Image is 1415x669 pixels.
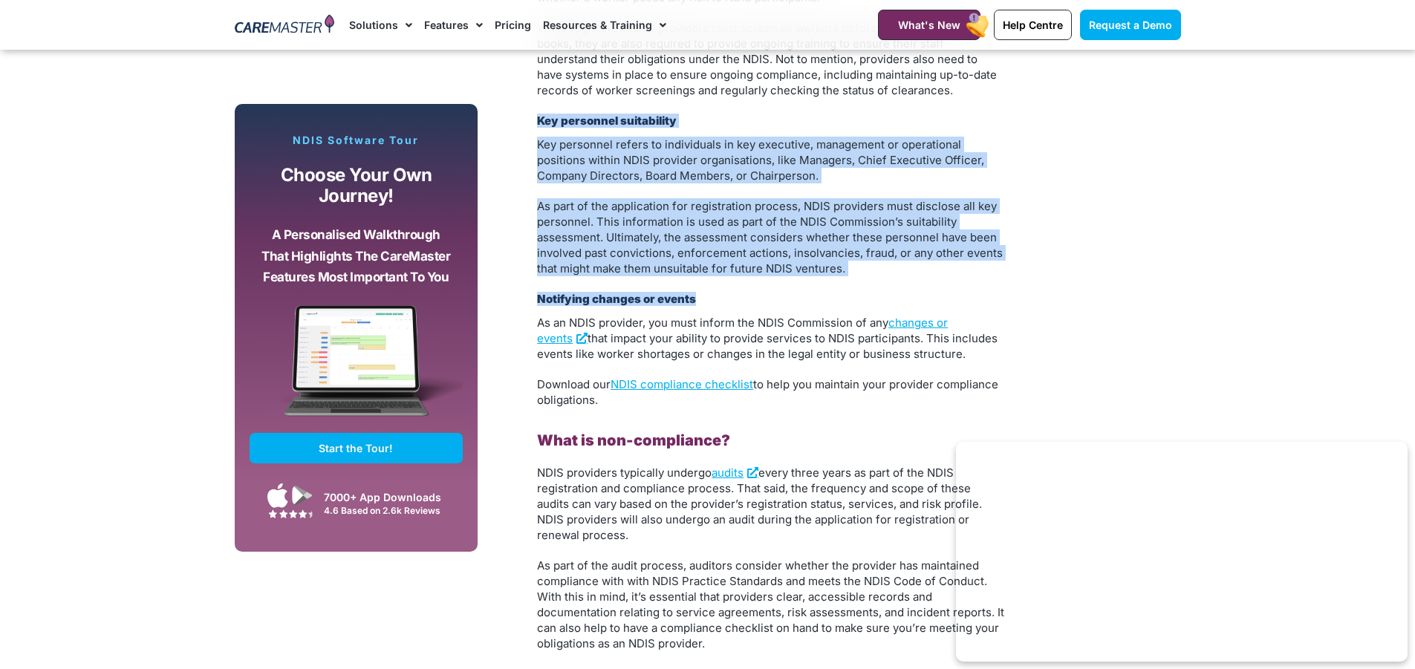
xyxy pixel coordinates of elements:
iframe: Popup CTA [956,442,1408,662]
p: While registered NDIS providers must screen all workers before signing them onto their books, the... [537,20,1005,98]
p: NDIS Software Tour [250,134,463,147]
a: Request a Demo [1080,10,1181,40]
strong: Key personnel suitability [537,114,677,128]
p: NDIS providers typically undergo every three years as part of the NDIS registration and complianc... [537,465,1005,543]
div: 7000+ App Downloads [324,489,455,505]
a: NDIS compliance checklist [611,377,753,391]
p: Choose your own journey! [261,165,452,207]
p: As part of the audit process, auditors consider whether the provider has maintained compliance wi... [537,558,1005,651]
img: Apple App Store Icon [267,483,288,508]
div: 4.6 Based on 2.6k Reviews [324,505,455,516]
p: Key personnel refers to individuals in key executive, management or operational positions within ... [537,137,1005,183]
img: CareMaster Software Mockup on Screen [250,305,463,433]
span: Help Centre [1003,19,1063,31]
p: As part of the application for registration process, NDIS providers must disclose all key personn... [537,198,1005,276]
a: changes or events [537,316,948,345]
img: Google Play App Icon [292,484,313,506]
p: As an NDIS provider, you must inform the NDIS Commission of any that impact your ability to provi... [537,315,1005,362]
a: audits [712,466,758,480]
p: Download our to help you maintain your provider compliance obligations. [537,376,1005,408]
p: A personalised walkthrough that highlights the CareMaster features most important to you [261,224,452,288]
a: Start the Tour! [250,433,463,463]
span: What's New [898,19,960,31]
span: Start the Tour! [319,442,393,454]
strong: What is non-compliance? [537,431,730,449]
span: Request a Demo [1089,19,1172,31]
img: Google Play Store App Review Stars [268,509,313,518]
a: What's New [878,10,980,40]
strong: Notifying changes or events [537,292,696,306]
img: CareMaster Logo [235,14,335,36]
a: Help Centre [994,10,1072,40]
